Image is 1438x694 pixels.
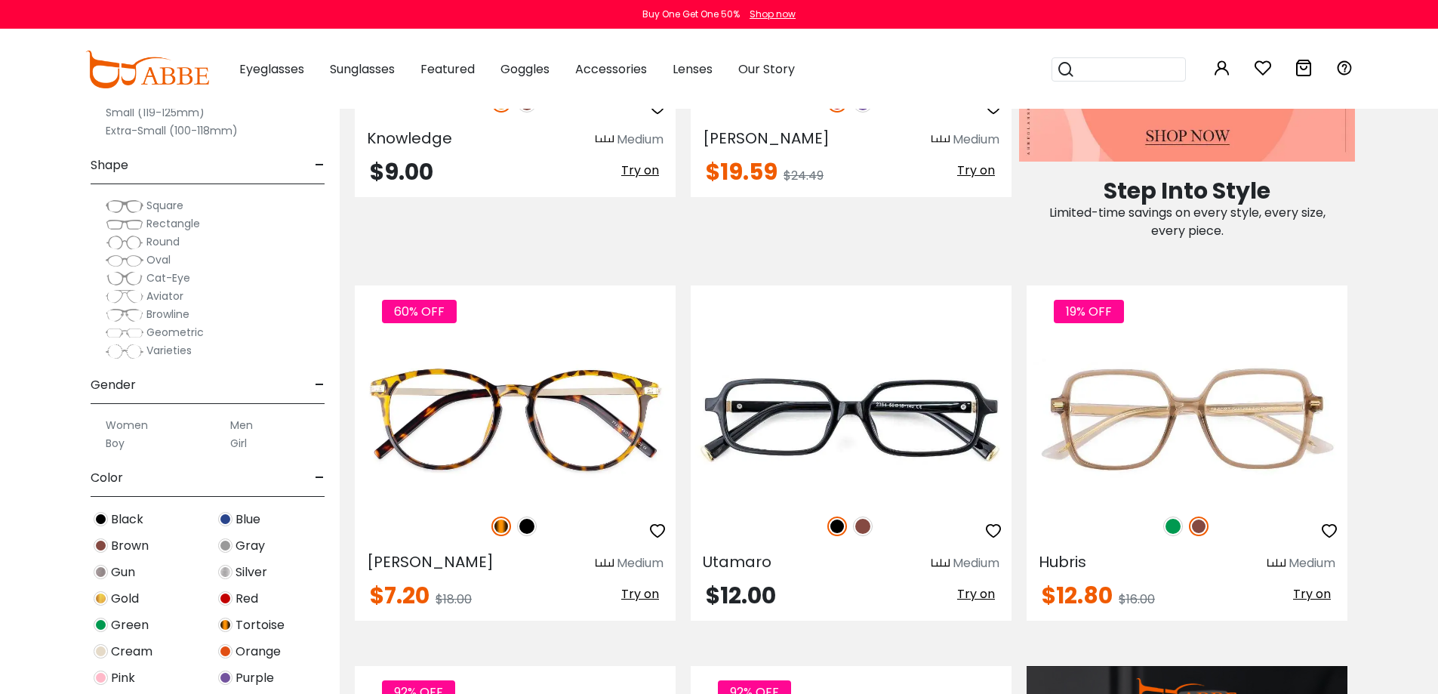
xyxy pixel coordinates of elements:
[106,235,143,250] img: Round.png
[230,434,247,452] label: Girl
[355,340,676,501] img: Tortoise Callie - Combination ,Universal Bridge Fit
[382,300,457,323] span: 60% OFF
[738,60,795,78] span: Our Story
[703,128,830,149] span: [PERSON_NAME]
[957,585,995,603] span: Try on
[784,167,824,184] span: $24.49
[91,367,136,403] span: Gender
[1189,517,1209,536] img: Brown
[218,671,232,685] img: Purple
[146,252,171,267] span: Oval
[218,565,232,579] img: Silver
[85,51,209,88] img: abbeglasses.com
[146,288,183,304] span: Aviator
[106,253,143,268] img: Oval.png
[575,60,647,78] span: Accessories
[517,517,537,536] img: Black
[436,591,472,608] span: $18.00
[94,565,108,579] img: Gun
[111,537,149,555] span: Brown
[91,460,123,496] span: Color
[315,367,325,403] span: -
[957,162,995,179] span: Try on
[236,616,285,634] span: Tortoise
[146,307,189,322] span: Browline
[953,585,999,604] button: Try on
[315,460,325,496] span: -
[218,538,232,553] img: Gray
[106,122,238,140] label: Extra-Small (100-118mm)
[236,643,281,661] span: Orange
[218,591,232,606] img: Red
[1049,204,1326,239] span: Limited-time savings on every style, every size, every piece.
[94,618,108,632] img: Green
[1119,591,1155,608] span: $16.00
[315,147,325,184] span: -
[218,618,232,632] img: Tortoise
[827,517,847,536] img: Black
[111,510,143,529] span: Black
[111,616,149,634] span: Green
[146,325,204,340] span: Geometric
[1042,579,1113,612] span: $12.80
[617,131,664,149] div: Medium
[94,644,108,659] img: Cream
[1289,554,1335,572] div: Medium
[1104,174,1270,207] span: Step Into Style
[742,8,796,20] a: Shop now
[750,8,796,21] div: Shop now
[146,270,190,285] span: Cat-Eye
[703,551,771,572] span: Utamaro
[111,590,139,608] span: Gold
[617,554,664,572] div: Medium
[236,510,260,529] span: Blue
[1039,551,1086,572] span: Hubris
[953,554,999,572] div: Medium
[1289,585,1335,604] button: Try on
[953,161,999,180] button: Try on
[218,644,232,659] img: Orange
[370,156,433,188] span: $9.00
[111,669,135,687] span: Pink
[691,340,1012,501] img: Black Utamaro - TR ,Universal Bridge Fit
[111,563,135,581] span: Gun
[617,161,664,180] button: Try on
[106,271,143,286] img: Cat-Eye.png
[106,416,148,434] label: Women
[370,579,430,612] span: $7.20
[706,579,776,612] span: $12.00
[500,60,550,78] span: Goggles
[106,325,143,341] img: Geometric.png
[931,134,950,146] img: size ruler
[106,199,143,214] img: Square.png
[953,131,999,149] div: Medium
[853,517,873,536] img: Brown
[367,128,452,149] span: Knowledge
[111,643,152,661] span: Cream
[94,591,108,606] img: Gold
[1054,300,1124,323] span: 19% OFF
[106,217,143,232] img: Rectangle.png
[236,537,265,555] span: Gray
[621,162,659,179] span: Try on
[621,585,659,603] span: Try on
[617,585,664,604] button: Try on
[94,671,108,685] img: Pink
[106,103,205,122] label: Small (119-125mm)
[91,147,128,184] span: Shape
[239,60,304,78] span: Eyeglasses
[236,563,267,581] span: Silver
[1027,340,1347,501] img: Brown Hubris - Acetate ,Universal Bridge Fit
[1293,585,1331,603] span: Try on
[330,60,395,78] span: Sunglasses
[596,558,614,569] img: size ruler
[146,343,192,358] span: Varieties
[94,512,108,526] img: Black
[1163,517,1183,536] img: Green
[146,216,200,231] span: Rectangle
[420,60,475,78] span: Featured
[596,134,614,146] img: size ruler
[106,344,143,359] img: Varieties.png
